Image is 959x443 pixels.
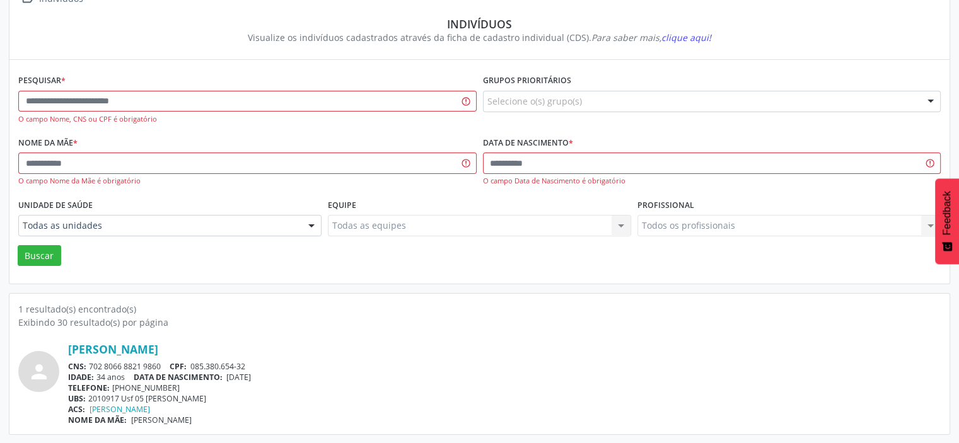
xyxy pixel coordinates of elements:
label: Grupos prioritários [483,71,571,91]
span: DATA DE NASCIMENTO: [134,372,223,383]
i: Para saber mais, [591,32,711,43]
span: NOME DA MÃE: [68,415,127,425]
span: UBS: [68,393,86,404]
span: CPF: [170,361,187,372]
span: CNS: [68,361,86,372]
label: Data de nascimento [483,134,573,153]
div: Visualize os indivíduos cadastrados através da ficha de cadastro individual (CDS). [27,31,932,44]
div: O campo Nome, CNS ou CPF é obrigatório [18,114,477,125]
div: 34 anos [68,372,941,383]
label: Pesquisar [18,71,66,91]
span: ACS: [68,404,85,415]
label: Nome da mãe [18,134,78,153]
label: Profissional [637,195,694,215]
span: [DATE] [226,372,251,383]
span: IDADE: [68,372,94,383]
i: person [28,360,50,383]
span: clique aqui! [661,32,711,43]
div: 702 8066 8821 9860 [68,361,941,372]
label: Equipe [328,195,356,215]
a: [PERSON_NAME] [90,404,150,415]
div: [PHONE_NUMBER] [68,383,941,393]
span: Todas as unidades [23,219,296,232]
div: 2010917 Usf 05 [PERSON_NAME] [68,393,941,404]
label: Unidade de saúde [18,195,93,215]
div: O campo Data de Nascimento é obrigatório [483,176,941,187]
span: Feedback [941,191,953,235]
span: 085.380.654-32 [190,361,245,372]
button: Feedback - Mostrar pesquisa [935,178,959,264]
span: TELEFONE: [68,383,110,393]
div: O campo Nome da Mãe é obrigatório [18,176,477,187]
div: 1 resultado(s) encontrado(s) [18,302,941,316]
span: Selecione o(s) grupo(s) [487,95,582,108]
span: [PERSON_NAME] [131,415,192,425]
div: Indivíduos [27,17,932,31]
a: [PERSON_NAME] [68,342,158,356]
button: Buscar [18,245,61,267]
div: Exibindo 30 resultado(s) por página [18,316,941,329]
